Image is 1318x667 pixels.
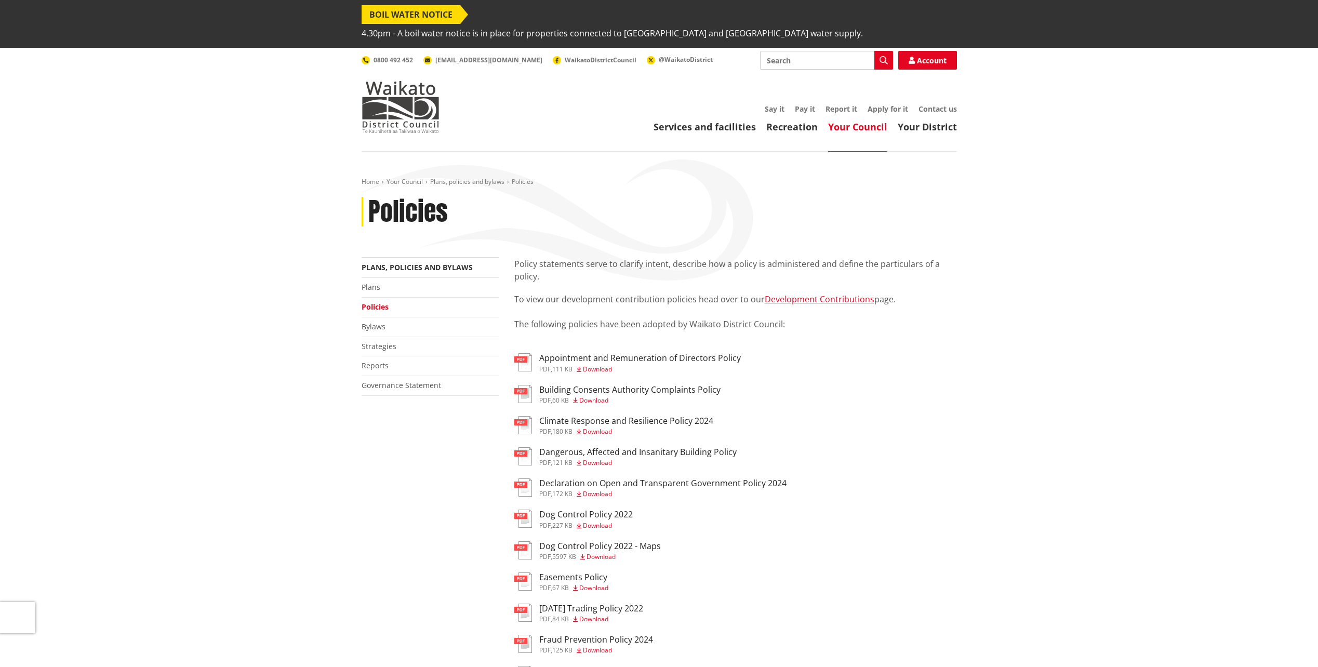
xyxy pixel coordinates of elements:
a: Account [898,51,957,70]
a: Your Council [828,121,887,133]
div: , [539,585,608,591]
a: Home [362,177,379,186]
span: pdf [539,396,551,405]
span: Download [587,552,616,561]
a: Strategies [362,341,396,351]
span: 60 KB [552,396,569,405]
nav: breadcrumb [362,178,957,186]
a: Your District [898,121,957,133]
span: 0800 492 452 [374,56,413,64]
h3: Fraud Prevention Policy 2024 [539,635,653,645]
img: document-pdf.svg [514,604,532,622]
img: document-pdf.svg [514,510,532,528]
img: document-pdf.svg [514,385,532,403]
a: Development Contributions [765,294,874,305]
span: 67 KB [552,583,569,592]
a: Policies [362,302,389,312]
h1: Policies [368,197,448,227]
img: document-pdf.svg [514,478,532,497]
div: , [539,460,737,466]
a: Easements Policy pdf,67 KB Download [514,572,608,591]
span: 227 KB [552,521,573,530]
span: Download [583,646,612,655]
h3: Easements Policy [539,572,608,582]
a: Reports [362,361,389,370]
a: Services and facilities [654,121,756,133]
span: Download [583,521,612,530]
a: Dangerous, Affected and Insanitary Building Policy pdf,121 KB Download [514,447,737,466]
span: 84 KB [552,615,569,623]
a: Apply for it [868,104,908,114]
div: , [539,397,721,404]
span: Download [579,583,608,592]
a: WaikatoDistrictCouncil [553,56,636,64]
img: document-pdf.svg [514,635,532,653]
span: Download [583,489,612,498]
input: Search input [760,51,893,70]
span: [EMAIL_ADDRESS][DOMAIN_NAME] [435,56,542,64]
div: , [539,491,787,497]
a: Plans [362,282,380,292]
span: Download [583,365,612,373]
a: Dog Control Policy 2022 - Maps pdf,5597 KB Download [514,541,661,560]
h3: Dangerous, Affected and Insanitary Building Policy [539,447,737,457]
div: , [539,523,633,529]
span: BOIL WATER NOTICE [362,5,460,24]
span: 5597 KB [552,552,576,561]
div: , [539,366,741,372]
a: Dog Control Policy 2022 pdf,227 KB Download [514,510,633,528]
a: Plans, policies and bylaws [430,177,504,186]
span: pdf [539,427,551,436]
a: Recreation [766,121,818,133]
h3: Dog Control Policy 2022 [539,510,633,519]
span: Download [583,458,612,467]
h3: Declaration on Open and Transparent Government Policy 2024 [539,478,787,488]
span: pdf [539,365,551,373]
p: Policy statements serve to clarify intent, describe how a policy is administered and define the p... [514,258,957,283]
img: document-pdf.svg [514,353,532,371]
h3: Climate Response and Resilience Policy 2024 [539,416,713,426]
a: [EMAIL_ADDRESS][DOMAIN_NAME] [423,56,542,64]
span: Download [579,615,608,623]
a: Bylaws [362,322,385,331]
span: Download [579,396,608,405]
h3: Dog Control Policy 2022 - Maps [539,541,661,551]
h3: Appointment and Remuneration of Directors Policy [539,353,741,363]
span: 172 KB [552,489,573,498]
img: document-pdf.svg [514,572,532,591]
h3: [DATE] Trading Policy 2022 [539,604,643,613]
a: Your Council [387,177,423,186]
a: Fraud Prevention Policy 2024 pdf,125 KB Download [514,635,653,653]
span: 180 KB [552,427,573,436]
a: Appointment and Remuneration of Directors Policy pdf,111 KB Download [514,353,741,372]
p: To view our development contribution policies head over to our page. The following policies have ... [514,293,957,343]
div: , [539,554,661,560]
span: pdf [539,552,551,561]
div: , [539,429,713,435]
span: pdf [539,489,551,498]
span: pdf [539,615,551,623]
span: pdf [539,458,551,467]
span: pdf [539,646,551,655]
span: 125 KB [552,646,573,655]
a: Report it [826,104,857,114]
a: Climate Response and Resilience Policy 2024 pdf,180 KB Download [514,416,713,435]
img: document-pdf.svg [514,416,532,434]
span: Download [583,427,612,436]
span: 121 KB [552,458,573,467]
span: pdf [539,583,551,592]
span: pdf [539,521,551,530]
a: Declaration on Open and Transparent Government Policy 2024 pdf,172 KB Download [514,478,787,497]
a: Contact us [918,104,957,114]
a: Building Consents Authority Complaints Policy pdf,60 KB Download [514,385,721,404]
a: Pay it [795,104,815,114]
a: Governance Statement [362,380,441,390]
img: Waikato District Council - Te Kaunihera aa Takiwaa o Waikato [362,81,440,133]
img: document-pdf.svg [514,541,532,559]
span: 4.30pm - A boil water notice is in place for properties connected to [GEOGRAPHIC_DATA] and [GEOGR... [362,24,863,43]
div: , [539,647,653,653]
span: 111 KB [552,365,573,373]
div: , [539,616,643,622]
span: Policies [512,177,534,186]
img: document-pdf.svg [514,447,532,465]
